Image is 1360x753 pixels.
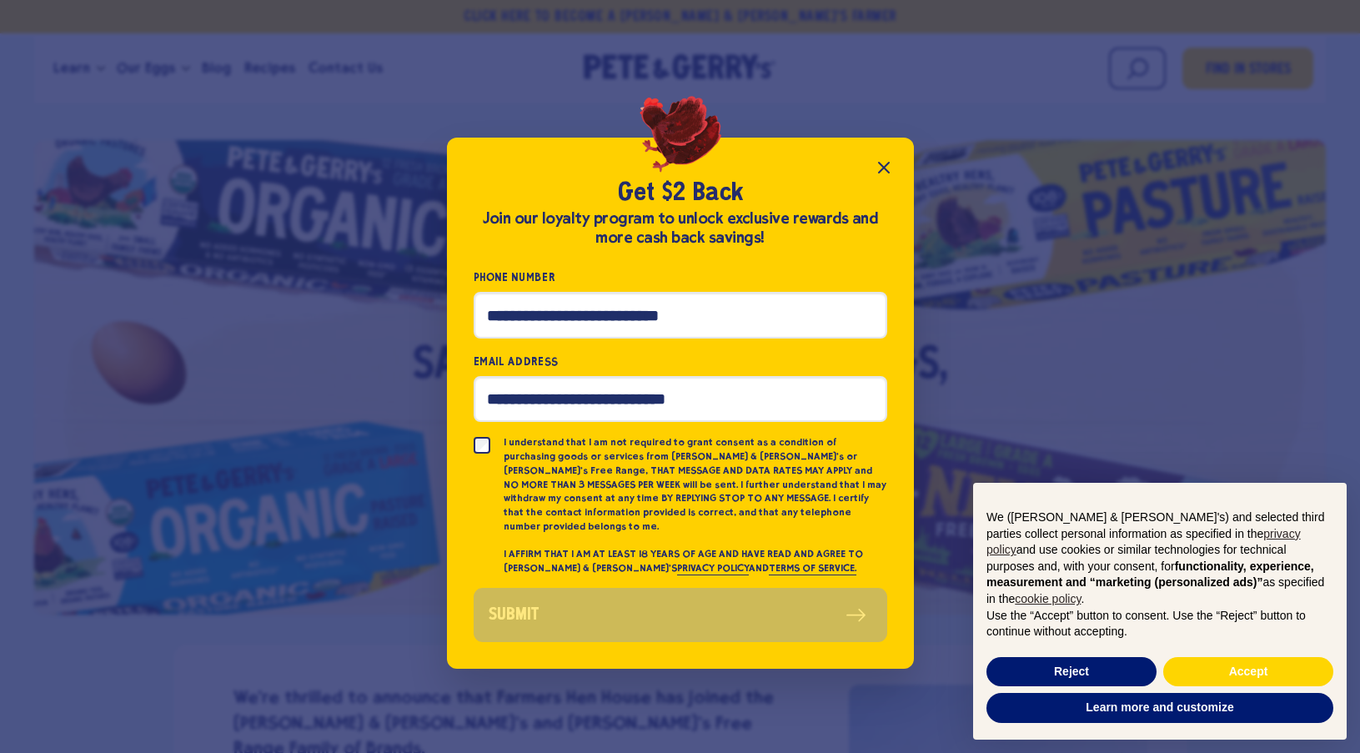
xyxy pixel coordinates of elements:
[504,547,887,575] p: I AFFIRM THAT I AM AT LEAST 18 YEARS OF AGE AND HAVE READ AND AGREE TO [PERSON_NAME] & [PERSON_NA...
[474,352,887,371] label: Email Address
[504,435,887,534] p: I understand that I am not required to grant consent as a condition of purchasing goods or servic...
[677,562,749,575] a: PRIVACY POLICY
[1163,657,1333,687] button: Accept
[474,209,887,248] div: Join our loyalty program to unlock exclusive rewards and more cash back savings!
[474,268,887,287] label: Phone Number
[986,657,1157,687] button: Reject
[474,437,490,454] input: I understand that I am not required to grant consent as a condition of purchasing goods or servic...
[474,178,887,209] h2: Get $2 Back
[867,151,901,184] button: Close popup
[986,510,1333,608] p: We ([PERSON_NAME] & [PERSON_NAME]'s) and selected third parties collect personal information as s...
[960,469,1360,753] div: Notice
[986,693,1333,723] button: Learn more and customize
[769,562,856,575] a: TERMS OF SERVICE.
[474,588,887,642] button: Submit
[986,608,1333,640] p: Use the “Accept” button to consent. Use the “Reject” button to continue without accepting.
[1015,592,1081,605] a: cookie policy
